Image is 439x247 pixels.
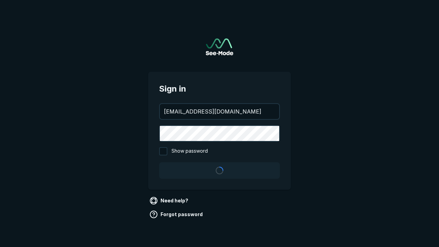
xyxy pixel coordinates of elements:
a: Forgot password [148,209,205,220]
input: your@email.com [160,104,279,119]
span: Sign in [159,83,280,95]
img: See-Mode Logo [206,38,233,55]
a: Need help? [148,195,191,206]
span: Show password [171,147,208,155]
a: Go to sign in [206,38,233,55]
